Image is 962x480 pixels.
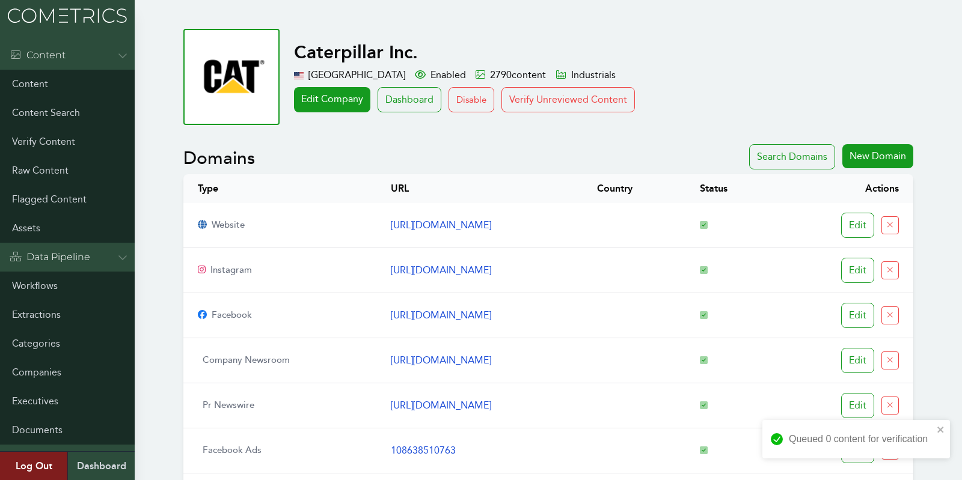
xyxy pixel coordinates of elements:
th: Actions [776,174,913,203]
a: Dashboard [67,452,135,480]
p: website [198,218,362,232]
h2: Domains [183,148,255,169]
div: Queued 0 content for verification [789,432,933,446]
th: Status [685,174,776,203]
div: Search Domains [749,144,835,169]
div: New Domain [842,144,913,168]
div: Industrials [556,68,616,82]
th: Country [583,174,685,203]
p: facebook [198,308,362,323]
div: Edit [841,213,874,238]
button: close [937,425,945,434]
a: [URL][DOMAIN_NAME] [391,354,491,366]
span: Disable [456,94,486,105]
th: URL [376,174,583,203]
div: Edit [841,303,874,328]
a: [URL][DOMAIN_NAME] [391,219,491,231]
a: [URL][DOMAIN_NAME] [391,264,491,276]
a: 108638510763 [391,445,456,456]
button: Disable [449,87,494,112]
div: Edit [841,258,874,283]
div: Edit [841,393,874,418]
button: Verify Unreviewed Content [501,87,635,112]
div: [GEOGRAPHIC_DATA] [294,68,405,82]
div: Edit [841,348,874,373]
a: [URL][DOMAIN_NAME] [391,309,491,321]
a: [URL][DOMAIN_NAME] [391,399,491,411]
div: Enabled [415,68,466,82]
p: pr newswire [198,398,362,413]
p: company newsroom [198,353,362,368]
div: Content [10,48,66,62]
div: 2790 content [476,68,546,82]
a: Dashboard [378,87,441,112]
p: instagram [198,263,362,278]
h1: Caterpillar Inc. [294,41,841,63]
p: facebook ads [198,443,362,458]
a: Edit Company [294,87,370,112]
th: Type [183,174,376,203]
div: Data Pipeline [10,250,90,264]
